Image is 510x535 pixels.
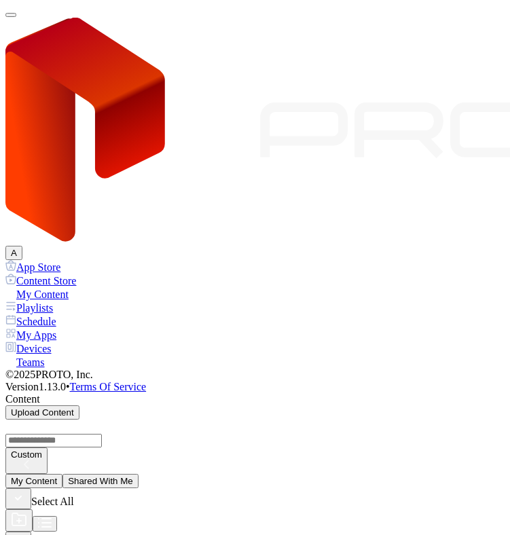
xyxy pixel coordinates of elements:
div: © 2025 PROTO, Inc. [5,369,505,381]
a: Schedule [5,314,505,328]
a: Devices [5,342,505,355]
button: Shared With Me [62,474,139,488]
a: Content Store [5,274,505,287]
a: Terms Of Service [70,381,147,392]
a: Playlists [5,301,505,314]
a: App Store [5,260,505,274]
a: Teams [5,355,505,369]
a: My Content [5,287,505,301]
button: Upload Content [5,405,79,420]
span: Select All [31,496,74,507]
a: My Apps [5,328,505,342]
div: Upload Content [11,407,74,418]
span: Version 1.13.0 • [5,381,70,392]
div: Custom [11,449,42,460]
button: Custom [5,447,48,474]
button: A [5,246,22,260]
div: Content [5,393,505,405]
button: My Content [5,474,62,488]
